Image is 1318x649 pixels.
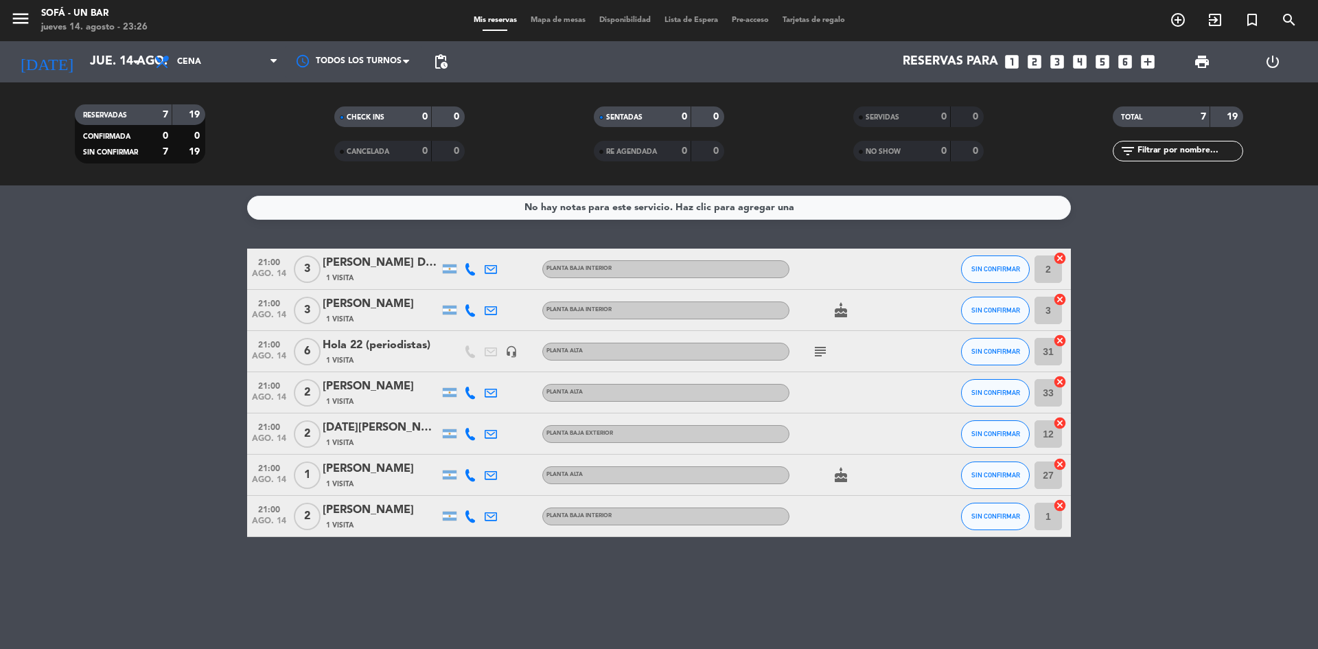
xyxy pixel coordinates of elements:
[326,437,354,448] span: 1 Visita
[189,147,203,157] strong: 19
[189,110,203,119] strong: 19
[252,253,286,269] span: 21:00
[1048,53,1066,71] i: looks_3
[422,112,428,122] strong: 0
[546,513,612,519] span: PLANTA BAJA INTERIOR
[546,431,613,436] span: PLANTA BAJA EXTERIOR
[961,420,1030,448] button: SIN CONFIRMAR
[252,459,286,475] span: 21:00
[41,21,148,34] div: jueves 14. agosto - 23:26
[1003,53,1021,71] i: looks_one
[833,302,849,319] i: cake
[1053,375,1067,389] i: cancel
[294,379,321,407] span: 2
[163,147,168,157] strong: 7
[454,146,462,156] strong: 0
[128,54,144,70] i: arrow_drop_down
[1053,334,1067,348] i: cancel
[592,16,658,24] span: Disponibilidad
[323,460,439,478] div: [PERSON_NAME]
[252,310,286,326] span: ago. 14
[326,479,354,490] span: 1 Visita
[323,419,439,437] div: [DATE][PERSON_NAME]
[524,16,592,24] span: Mapa de mesas
[606,114,643,121] span: SENTADAS
[973,146,981,156] strong: 0
[467,16,524,24] span: Mis reservas
[163,131,168,141] strong: 0
[606,148,657,155] span: RE AGENDADA
[326,355,354,366] span: 1 Visita
[294,338,321,365] span: 6
[971,265,1020,273] span: SIN CONFIRMAR
[961,379,1030,407] button: SIN CONFIRMAR
[252,336,286,352] span: 21:00
[961,338,1030,365] button: SIN CONFIRMAR
[866,114,899,121] span: SERVIDAS
[1207,12,1223,28] i: exit_to_app
[83,112,127,119] span: RESERVADAS
[1116,53,1134,71] i: looks_6
[971,348,1020,355] span: SIN CONFIRMAR
[866,148,901,155] span: NO SHOW
[961,462,1030,489] button: SIN CONFIRMAR
[252,418,286,434] span: 21:00
[1201,112,1206,122] strong: 7
[163,110,168,119] strong: 7
[422,146,428,156] strong: 0
[252,393,286,409] span: ago. 14
[347,148,389,155] span: CANCELADA
[294,462,321,489] span: 1
[1194,54,1210,70] span: print
[294,503,321,530] span: 2
[294,297,321,324] span: 3
[177,57,201,67] span: Cena
[294,420,321,448] span: 2
[1094,53,1111,71] i: looks_5
[1139,53,1157,71] i: add_box
[546,266,612,271] span: PLANTA BAJA INTERIOR
[903,55,998,69] span: Reservas para
[546,389,583,395] span: PLANTA ALTA
[323,378,439,396] div: [PERSON_NAME]
[1170,12,1186,28] i: add_circle_outline
[971,306,1020,314] span: SIN CONFIRMAR
[941,112,947,122] strong: 0
[323,254,439,272] div: [PERSON_NAME] De Grazia
[1071,53,1089,71] i: looks_4
[713,146,721,156] strong: 0
[682,146,687,156] strong: 0
[252,434,286,450] span: ago. 14
[1053,416,1067,430] i: cancel
[323,337,439,354] div: Hola 22 (periodistas)
[971,389,1020,396] span: SIN CONFIRMAR
[812,343,829,360] i: subject
[194,131,203,141] strong: 0
[41,7,148,21] div: SOFÁ - un bar
[347,114,384,121] span: CHECK INS
[252,475,286,491] span: ago. 14
[833,467,849,483] i: cake
[252,352,286,367] span: ago. 14
[725,16,776,24] span: Pre-acceso
[252,269,286,285] span: ago. 14
[971,471,1020,479] span: SIN CONFIRMAR
[1121,114,1142,121] span: TOTAL
[1120,143,1136,159] i: filter_list
[10,8,31,34] button: menu
[1244,12,1260,28] i: turned_in_not
[1136,144,1242,159] input: Filtrar por nombre...
[546,307,612,312] span: PLANTA BAJA INTERIOR
[432,54,449,70] span: pending_actions
[682,112,687,122] strong: 0
[454,112,462,122] strong: 0
[252,501,286,516] span: 21:00
[546,472,583,477] span: PLANTA ALTA
[323,295,439,313] div: [PERSON_NAME]
[1053,457,1067,471] i: cancel
[326,273,354,284] span: 1 Visita
[326,314,354,325] span: 1 Visita
[252,377,286,393] span: 21:00
[10,47,83,77] i: [DATE]
[961,297,1030,324] button: SIN CONFIRMAR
